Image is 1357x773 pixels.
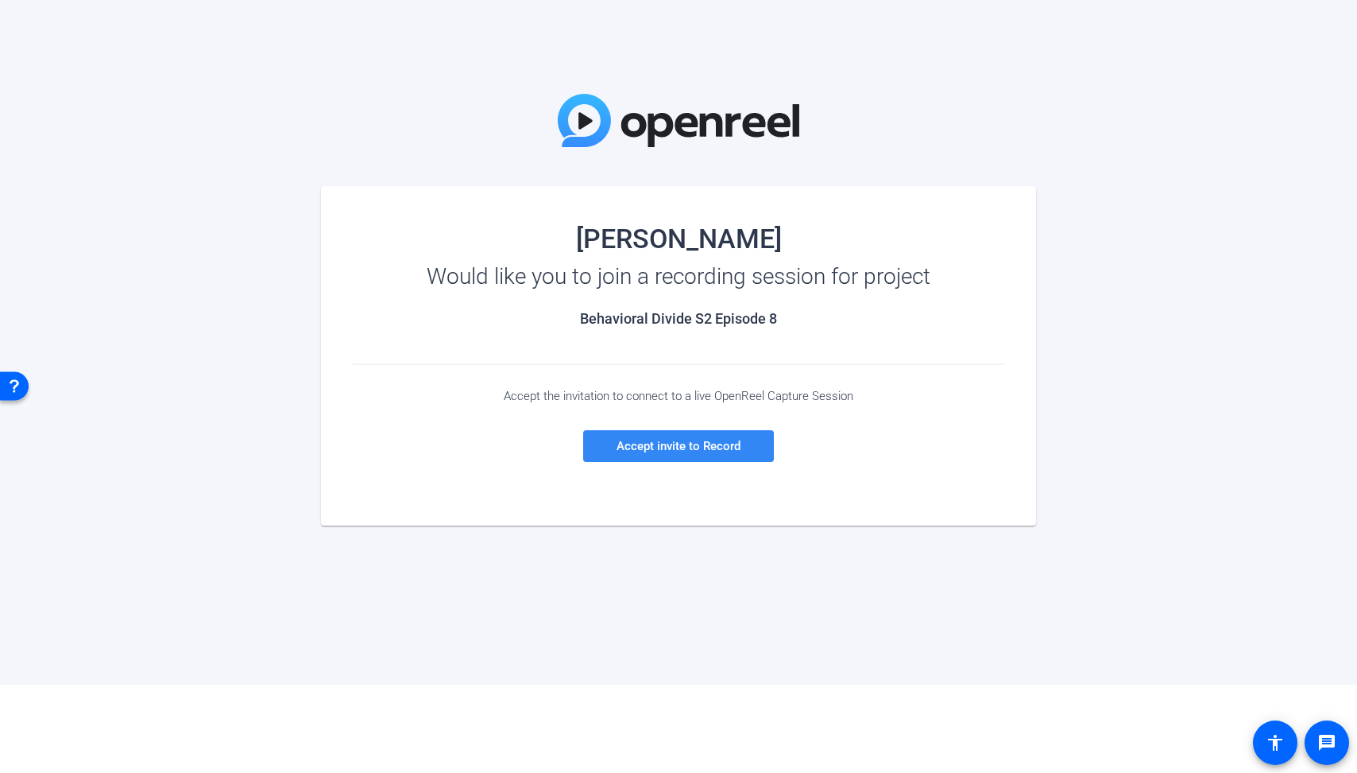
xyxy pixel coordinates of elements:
[1266,733,1285,752] mat-icon: accessibility
[353,264,1004,289] div: Would like you to join a recording session for project
[353,226,1004,251] div: [PERSON_NAME]
[1317,733,1336,752] mat-icon: message
[558,94,799,147] img: OpenReel Logo
[617,439,740,453] span: Accept invite to Record
[353,389,1004,403] div: Accept the invitation to connect to a live OpenReel Capture Session
[353,310,1004,328] h2: Behavioral Divide S2 Episode 8
[583,430,774,462] a: Accept invite to Record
